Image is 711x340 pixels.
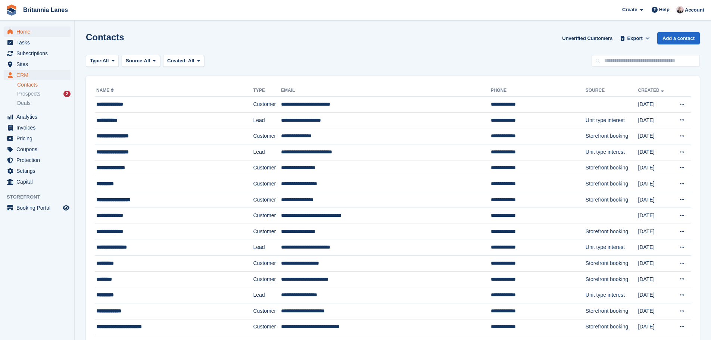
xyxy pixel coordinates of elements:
td: [DATE] [638,303,672,319]
span: All [188,58,194,63]
img: stora-icon-8386f47178a22dfd0bd8f6a31ec36ba5ce8667c1dd55bd0f319d3a0aa187defe.svg [6,4,17,16]
span: Account [685,6,704,14]
td: Storefront booking [586,256,638,272]
a: Britannia Lanes [20,4,71,16]
th: Phone [491,85,586,97]
td: Storefront booking [586,192,638,208]
a: menu [4,70,71,80]
span: Subscriptions [16,48,61,59]
span: Capital [16,177,61,187]
span: Created: [167,58,187,63]
td: [DATE] [638,208,672,224]
td: Customer [253,271,281,287]
a: Unverified Customers [559,32,615,44]
a: Preview store [62,203,71,212]
td: [DATE] [638,271,672,287]
td: Storefront booking [586,160,638,176]
span: Create [622,6,637,13]
span: Type: [90,57,103,65]
a: Name [96,88,115,93]
td: Storefront booking [586,176,638,192]
span: Export [627,35,643,42]
td: [DATE] [638,224,672,240]
a: menu [4,144,71,155]
span: Storefront [7,193,74,201]
td: Customer [253,303,281,319]
th: Source [586,85,638,97]
button: Export [618,32,651,44]
a: menu [4,112,71,122]
a: Deals [17,99,71,107]
button: Type: All [86,55,119,67]
td: Customer [253,224,281,240]
td: [DATE] [638,192,672,208]
td: Unit type interest [586,112,638,128]
span: Settings [16,166,61,176]
td: Lead [253,144,281,160]
td: Customer [253,192,281,208]
td: Unit type interest [586,144,638,160]
td: Storefront booking [586,303,638,319]
td: Lead [253,240,281,256]
span: Home [16,26,61,37]
th: Email [281,85,491,97]
td: Storefront booking [586,224,638,240]
span: Booking Portal [16,203,61,213]
td: Lead [253,287,281,303]
td: Lead [253,112,281,128]
td: [DATE] [638,256,672,272]
td: [DATE] [638,240,672,256]
a: menu [4,59,71,69]
span: Analytics [16,112,61,122]
span: Sites [16,59,61,69]
th: Type [253,85,281,97]
span: Coupons [16,144,61,155]
img: Alexandra Lane [676,6,684,13]
td: Customer [253,319,281,335]
a: menu [4,133,71,144]
td: Storefront booking [586,271,638,287]
a: menu [4,155,71,165]
a: Contacts [17,81,71,88]
td: Customer [253,208,281,224]
button: Source: All [122,55,160,67]
a: menu [4,37,71,48]
h1: Contacts [86,32,124,42]
a: menu [4,177,71,187]
a: menu [4,122,71,133]
span: All [144,57,150,65]
td: [DATE] [638,97,672,113]
span: Invoices [16,122,61,133]
span: CRM [16,70,61,80]
a: Created [638,88,665,93]
td: Customer [253,160,281,176]
td: [DATE] [638,176,672,192]
a: menu [4,166,71,176]
span: Help [659,6,670,13]
span: Prospects [17,90,40,97]
td: Customer [253,128,281,144]
button: Created: All [163,55,204,67]
div: 2 [63,91,71,97]
td: Customer [253,97,281,113]
span: Pricing [16,133,61,144]
a: Add a contact [657,32,700,44]
a: menu [4,203,71,213]
td: Unit type interest [586,287,638,303]
td: Unit type interest [586,240,638,256]
span: All [103,57,109,65]
td: [DATE] [638,319,672,335]
td: [DATE] [638,144,672,160]
td: [DATE] [638,160,672,176]
td: Storefront booking [586,319,638,335]
span: Tasks [16,37,61,48]
a: menu [4,48,71,59]
td: Storefront booking [586,128,638,144]
td: Customer [253,176,281,192]
span: Source: [126,57,144,65]
a: menu [4,26,71,37]
td: Customer [253,256,281,272]
span: Deals [17,100,31,107]
span: Protection [16,155,61,165]
td: [DATE] [638,112,672,128]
